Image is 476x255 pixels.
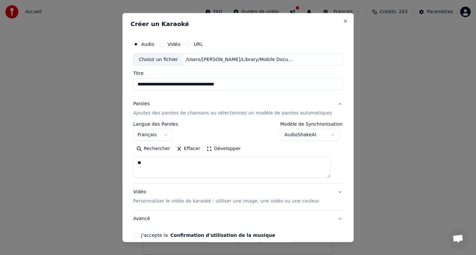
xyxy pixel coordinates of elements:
[133,110,332,117] p: Ajoutez des paroles de chansons ou sélectionnez un modèle de paroles automatiques
[133,96,343,122] button: ParolesAjoutez des paroles de chansons ou sélectionnez un modèle de paroles automatiques
[133,184,343,210] button: VidéoPersonnaliser le vidéo de karaoké : utiliser une image, une vidéo ou une couleur
[133,71,343,76] label: Titre
[171,233,275,238] button: J'accepte la
[204,144,244,154] button: Développer
[280,122,343,127] label: Modèle de Synchronisation
[133,122,178,127] label: Langue des Paroles
[173,144,203,154] button: Effacer
[194,42,203,47] label: URL
[183,56,296,63] div: /Users/[PERSON_NAME]/Library/Mobile Documents/com~apple~CloudDocs/Nyxo/NPLP/[PERSON_NAME] - Coule...
[131,21,345,27] h2: Créer un Karaoké
[133,101,150,108] div: Paroles
[134,54,183,66] div: Choisir un fichier
[141,42,154,47] label: Audio
[133,122,343,183] div: ParolesAjoutez des paroles de chansons ou sélectionnez un modèle de paroles automatiques
[168,42,180,47] label: Vidéo
[133,210,343,228] button: Avancé
[133,198,319,205] p: Personnaliser le vidéo de karaoké : utiliser une image, une vidéo ou une couleur
[133,144,173,154] button: Rechercher
[133,189,319,205] div: Vidéo
[141,233,275,238] label: J'accepte la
